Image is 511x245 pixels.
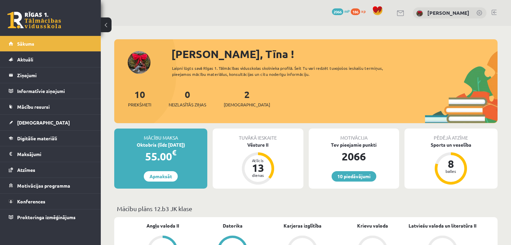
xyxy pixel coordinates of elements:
div: Tev pieejamie punkti [309,141,399,148]
span: [DEMOGRAPHIC_DATA] [17,119,70,126]
img: Tīna Šneidere [416,10,423,17]
a: Karjeras izglītība [284,222,322,229]
span: Mācību resursi [17,104,50,110]
div: Pēdējā atzīme [404,129,498,141]
a: Digitālie materiāli [9,131,92,146]
a: Motivācijas programma [9,178,92,193]
a: Atzīmes [9,162,92,178]
div: Motivācija [309,129,399,141]
a: Vēsture II Atlicis 13 dienas [213,141,303,186]
div: [PERSON_NAME], Tīna ! [171,46,498,62]
a: Datorika [223,222,243,229]
div: 2066 [309,148,399,164]
a: Rīgas 1. Tālmācības vidusskola [7,12,61,29]
div: Oktobris (līdz [DATE]) [114,141,207,148]
a: 10Priekšmeti [128,88,151,108]
a: Krievu valoda [357,222,388,229]
span: mP [344,8,350,14]
a: Informatīvie ziņojumi [9,83,92,99]
span: Priekšmeti [128,101,151,108]
a: Apmaksāt [144,171,178,182]
a: 0Neizlasītās ziņas [169,88,206,108]
span: Aktuāli [17,56,33,62]
div: Atlicis [248,158,268,162]
span: Sākums [17,41,34,47]
span: 186 [351,8,360,15]
div: dienas [248,173,268,177]
div: 8 [441,158,461,169]
p: Mācību plāns 12.b3 JK klase [117,204,495,213]
span: Atzīmes [17,167,35,173]
a: 10 piedāvājumi [332,171,376,182]
a: Sports un veselība 8 balles [404,141,498,186]
a: Ziņojumi [9,67,92,83]
legend: Ziņojumi [17,67,92,83]
div: Tuvākā ieskaite [213,129,303,141]
div: Sports un veselība [404,141,498,148]
span: Motivācijas programma [17,183,70,189]
legend: Maksājumi [17,146,92,162]
a: Proktoringa izmēģinājums [9,209,92,225]
a: Konferences [9,194,92,209]
a: Maksājumi [9,146,92,162]
a: 2[DEMOGRAPHIC_DATA] [224,88,270,108]
span: xp [361,8,366,14]
legend: Informatīvie ziņojumi [17,83,92,99]
span: € [172,148,176,157]
div: Mācību maksa [114,129,207,141]
a: 2066 mP [332,8,350,14]
span: 2066 [332,8,343,15]
div: 55.00 [114,148,207,164]
span: Digitālie materiāli [17,135,57,141]
a: 186 xp [351,8,369,14]
span: Proktoringa izmēģinājums [17,214,76,220]
a: Angļu valoda II [146,222,179,229]
a: Latviešu valoda un literatūra II [409,222,476,229]
a: Mācību resursi [9,99,92,114]
a: [DEMOGRAPHIC_DATA] [9,115,92,130]
a: [PERSON_NAME] [427,9,469,16]
a: Sākums [9,36,92,51]
a: Aktuāli [9,52,92,67]
span: [DEMOGRAPHIC_DATA] [224,101,270,108]
span: Konferences [17,198,45,204]
span: Neizlasītās ziņas [169,101,206,108]
div: Laipni lūgts savā Rīgas 1. Tālmācības vidusskolas skolnieka profilā. Šeit Tu vari redzēt tuvojošo... [172,65,402,77]
div: balles [441,169,461,173]
div: Vēsture II [213,141,303,148]
div: 13 [248,162,268,173]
